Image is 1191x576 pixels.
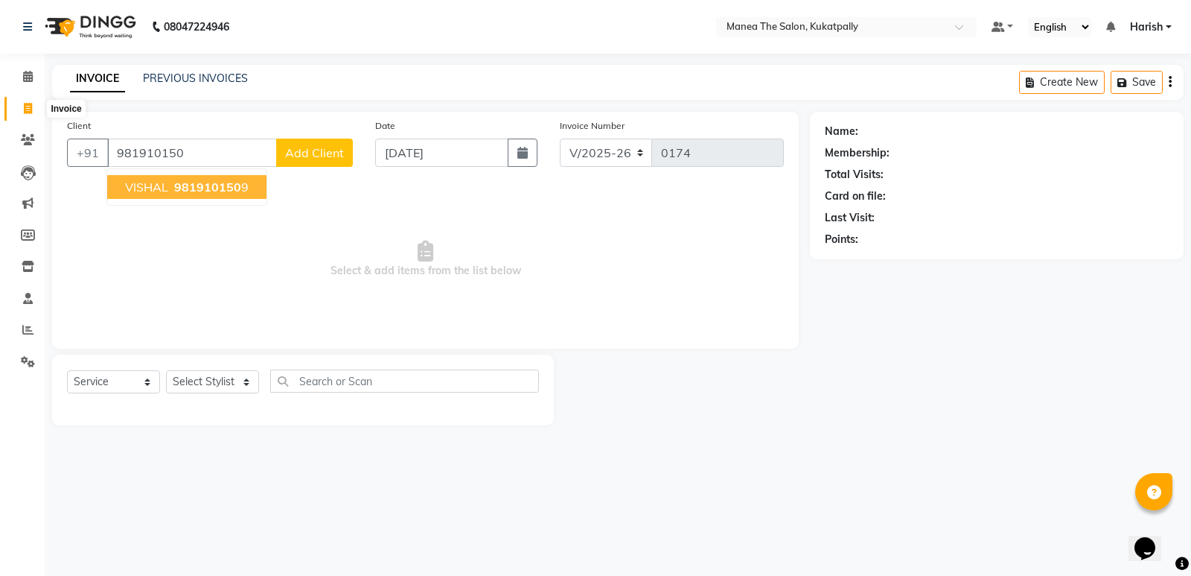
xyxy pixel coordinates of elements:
img: logo [38,6,140,48]
div: Card on file: [825,189,886,204]
a: PREVIOUS INVOICES [143,72,248,85]
span: Add Client [285,145,344,160]
div: Last Visit: [825,210,875,226]
label: Client [67,119,91,133]
button: +91 [67,139,109,167]
button: Create New [1019,71,1105,94]
button: Add Client [276,139,353,167]
div: Name: [825,124,858,139]
div: Membership: [825,145,890,161]
b: 08047224946 [164,6,229,48]
div: Total Visits: [825,167,884,183]
div: Points: [825,232,858,247]
button: Save [1111,71,1163,94]
ngb-highlight: 9 [171,180,249,194]
span: VISHAL [125,180,168,194]
span: Harish [1130,19,1163,35]
a: INVOICE [70,66,125,92]
input: Search or Scan [270,370,539,393]
input: Search by Name/Mobile/Email/Code [107,139,277,167]
label: Date [375,119,395,133]
label: Invoice Number [560,119,625,133]
span: 981910150 [174,180,241,194]
div: Invoice [47,100,85,118]
span: Select & add items from the list below [67,185,784,334]
iframe: chat widget [1128,516,1176,561]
